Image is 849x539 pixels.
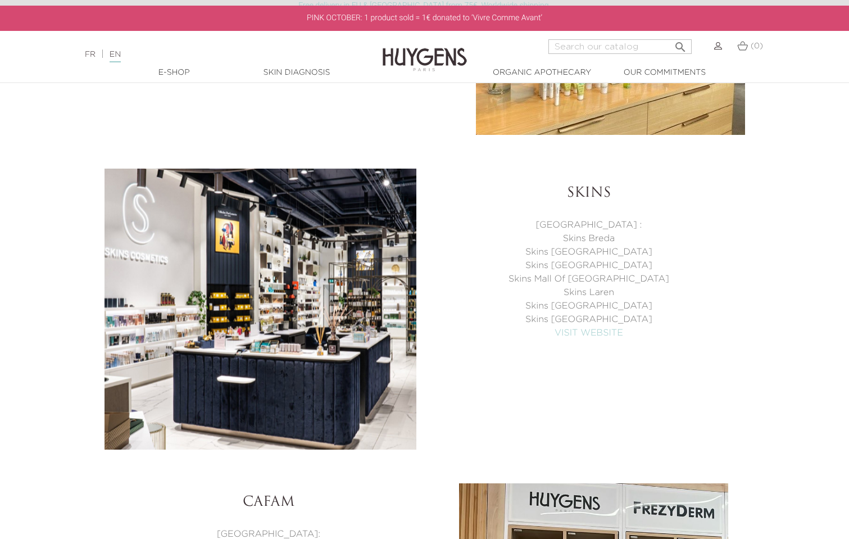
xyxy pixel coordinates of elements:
[433,246,745,259] p: Skins [GEOGRAPHIC_DATA]
[79,48,346,61] div: |
[548,39,692,54] input: Search
[85,51,96,58] a: FR
[383,30,467,73] img: Huygens
[609,67,721,79] a: Our commitments
[433,232,745,246] p: Skins Breda
[118,67,230,79] a: E-Shop
[674,37,687,51] i: 
[751,42,763,50] span: (0)
[433,313,745,327] p: Skins [GEOGRAPHIC_DATA]
[433,185,745,202] h3: Skins
[670,36,691,51] button: 
[555,329,623,338] a: VISIT WEBSITE
[433,273,745,286] p: Skins Mall Of [GEOGRAPHIC_DATA]
[121,495,416,511] h3: Cafam
[240,67,353,79] a: Skin Diagnosis
[433,219,745,232] p: [GEOGRAPHIC_DATA] :
[433,259,745,273] p: Skins [GEOGRAPHIC_DATA]
[433,300,745,313] p: Skins [GEOGRAPHIC_DATA]
[110,51,121,62] a: EN
[433,286,745,300] p: Skins Laren
[486,67,598,79] a: Organic Apothecary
